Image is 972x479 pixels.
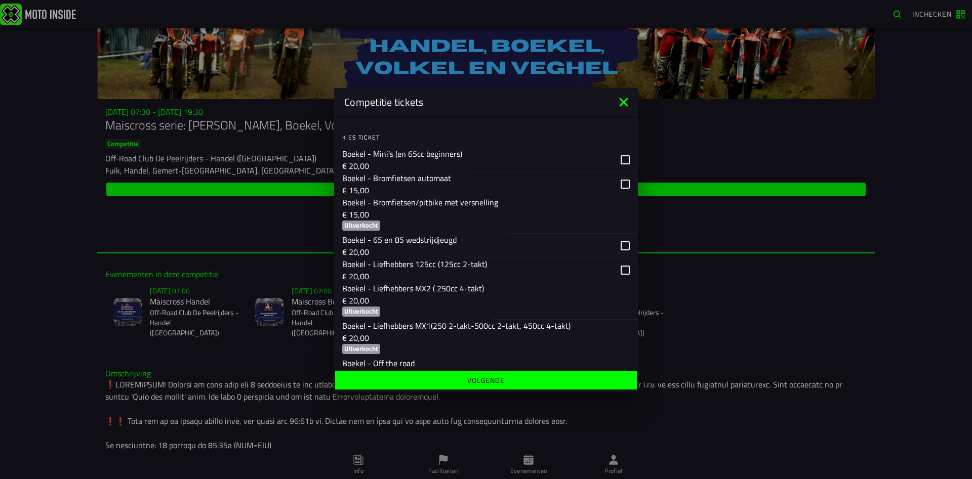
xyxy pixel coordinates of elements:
[342,357,415,369] p: Boekel - Off the road
[342,294,484,307] p: € 20,00
[342,344,380,354] ion-badge: Uitverkocht
[342,208,498,221] p: € 15,00
[334,95,616,110] ion-title: Competitie tickets
[342,258,487,270] p: Boekel - Liefhebbers 125cc (125cc 2-takt)
[342,246,457,258] p: € 20,00
[342,184,451,196] p: € 15,00
[335,371,637,389] ion-button: Volgende
[342,234,457,246] p: Boekel - 65 en 85 wedstrijdjeugd
[342,282,484,294] p: Boekel - Liefhebbers MX2 ( 250cc 4-takt)
[342,320,571,332] p: Boekel - Liefhebbers MX1(250 2-takt-500cc 2-takt, 450cc 4-takt)
[342,133,638,142] ion-label: Kies ticket
[342,270,487,282] p: € 20,00
[342,307,380,317] ion-badge: Uitverkocht
[342,172,451,184] p: Boekel - Bromfietsen automaat
[342,160,462,172] p: € 20,00
[342,148,462,160] p: Boekel - Mini’s (en 65cc beginners)
[342,196,498,208] p: Boekel - Bromfietsen/pitbike met versnelling
[342,332,571,344] p: € 20,00
[342,221,380,231] ion-badge: Uitverkocht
